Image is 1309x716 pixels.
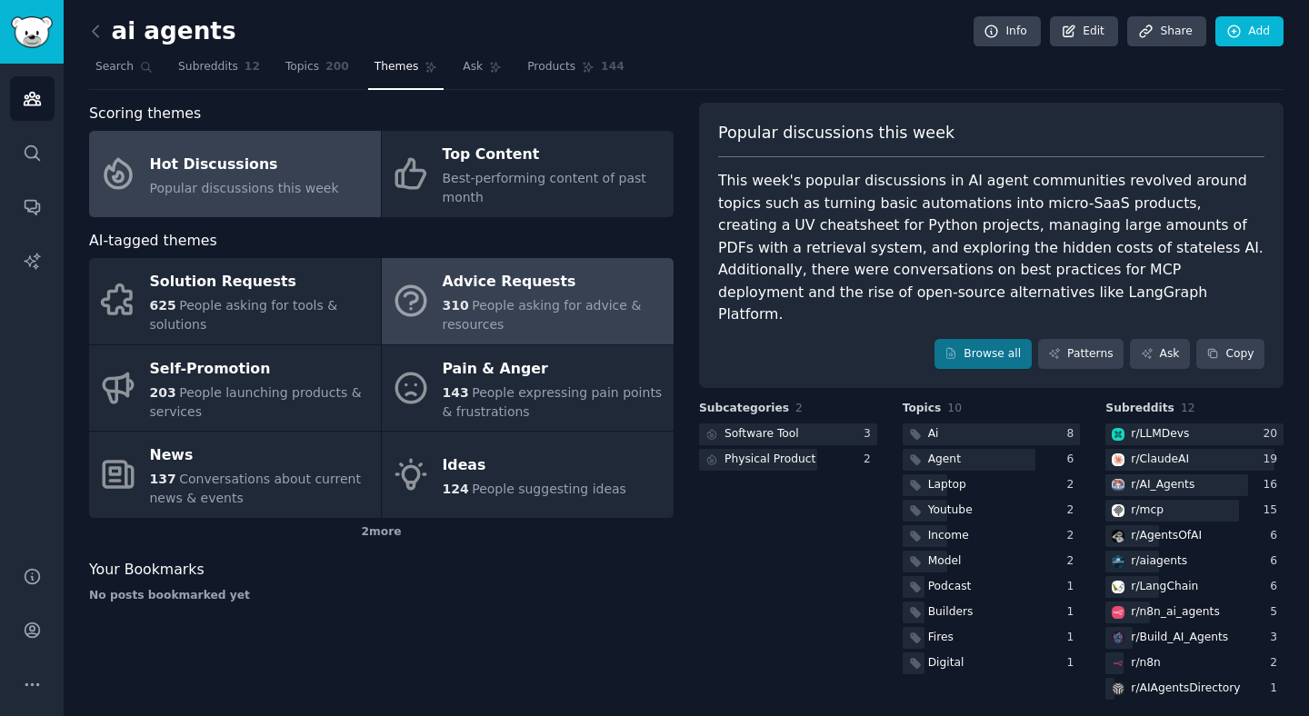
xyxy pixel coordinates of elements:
[699,423,877,446] a: Software Tool3
[928,630,954,646] div: Fires
[1105,474,1284,497] a: AI_Agentsr/AI_Agents16
[443,451,626,480] div: Ideas
[974,16,1041,47] a: Info
[150,472,361,505] span: Conversations about current news & events
[1263,452,1284,468] div: 19
[1263,502,1284,519] div: 15
[1105,678,1284,701] a: AIAgentsDirectoryr/AIAgentsDirectory1
[928,553,962,570] div: Model
[928,528,969,544] div: Income
[443,268,664,297] div: Advice Requests
[724,426,799,443] div: Software Tool
[1112,530,1124,542] img: AgentsOfAI
[527,59,575,75] span: Products
[443,298,642,332] span: People asking for advice & resources
[382,131,674,217] a: Top ContentBest-performing content of past month
[95,59,134,75] span: Search
[1105,449,1284,472] a: ClaudeAIr/ClaudeAI19
[1131,681,1240,697] div: r/ AIAgentsDirectory
[443,354,664,383] div: Pain & Anger
[1038,339,1124,370] a: Patterns
[1067,426,1081,443] div: 8
[699,401,789,417] span: Subcategories
[1105,576,1284,599] a: LangChainr/LangChain6
[928,579,972,595] div: Podcast
[903,401,942,417] span: Topics
[521,53,630,90] a: Products144
[1105,401,1174,417] span: Subreddits
[325,59,349,75] span: 200
[1105,602,1284,624] a: n8n_ai_agentsr/n8n_ai_agents5
[1131,452,1189,468] div: r/ ClaudeAI
[1270,655,1284,671] div: 2
[928,452,961,468] div: Agent
[1067,630,1081,646] div: 1
[368,53,445,90] a: Themes
[150,268,372,297] div: Solution Requests
[1067,477,1081,493] div: 2
[1263,477,1284,493] div: 16
[1112,504,1124,517] img: mcp
[463,59,483,75] span: Ask
[903,652,1081,675] a: Digital1
[89,131,381,217] a: Hot DiscussionsPopular discussions this week
[1112,453,1124,466] img: ClaudeAI
[1270,630,1284,646] div: 3
[89,53,159,90] a: Search
[1105,627,1284,650] a: Build_AI_Agentsr/Build_AI_Agents3
[150,150,339,179] div: Hot Discussions
[178,59,238,75] span: Subreddits
[1105,525,1284,548] a: AgentsOfAIr/AgentsOfAI6
[1263,426,1284,443] div: 20
[724,452,815,468] div: Physical Product
[601,59,625,75] span: 144
[903,602,1081,624] a: Builders1
[718,170,1264,326] div: This week's popular discussions in AI agent communities revolved around topics such as turning ba...
[699,449,877,472] a: Physical Product2
[1127,16,1205,47] a: Share
[934,339,1032,370] a: Browse all
[864,452,877,468] div: 2
[382,345,674,432] a: Pain & Anger143People expressing pain points & frustrations
[903,423,1081,446] a: Ai8
[864,426,877,443] div: 3
[903,525,1081,548] a: Income2
[150,385,176,400] span: 203
[1067,579,1081,595] div: 1
[1131,553,1187,570] div: r/ aiagents
[89,258,381,344] a: Solution Requests625People asking for tools & solutions
[1131,426,1189,443] div: r/ LLMDevs
[1105,551,1284,573] a: aiagentsr/aiagents6
[1131,579,1198,595] div: r/ LangChain
[1067,655,1081,671] div: 1
[89,432,381,518] a: News137Conversations about current news & events
[928,502,973,519] div: Youtube
[150,298,176,313] span: 625
[150,298,338,332] span: People asking for tools & solutions
[718,122,954,144] span: Popular discussions this week
[150,385,362,419] span: People launching products & services
[928,604,974,621] div: Builders
[1196,339,1264,370] button: Copy
[1131,630,1228,646] div: r/ Build_AI_Agents
[903,576,1081,599] a: Podcast1
[150,472,176,486] span: 137
[150,354,372,383] div: Self-Promotion
[150,181,339,195] span: Popular discussions this week
[1112,479,1124,492] img: AI_Agents
[382,432,674,518] a: Ideas124People suggesting ideas
[89,588,674,604] div: No posts bookmarked yet
[89,103,201,125] span: Scoring themes
[1270,681,1284,697] div: 1
[1112,657,1124,670] img: n8n
[285,59,319,75] span: Topics
[903,474,1081,497] a: Laptop2
[443,141,664,170] div: Top Content
[795,402,803,414] span: 2
[443,171,646,204] span: Best-performing content of past month
[1131,502,1164,519] div: r/ mcp
[89,230,217,253] span: AI-tagged themes
[443,385,663,419] span: People expressing pain points & frustrations
[1112,581,1124,593] img: LangChain
[903,627,1081,650] a: Fires1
